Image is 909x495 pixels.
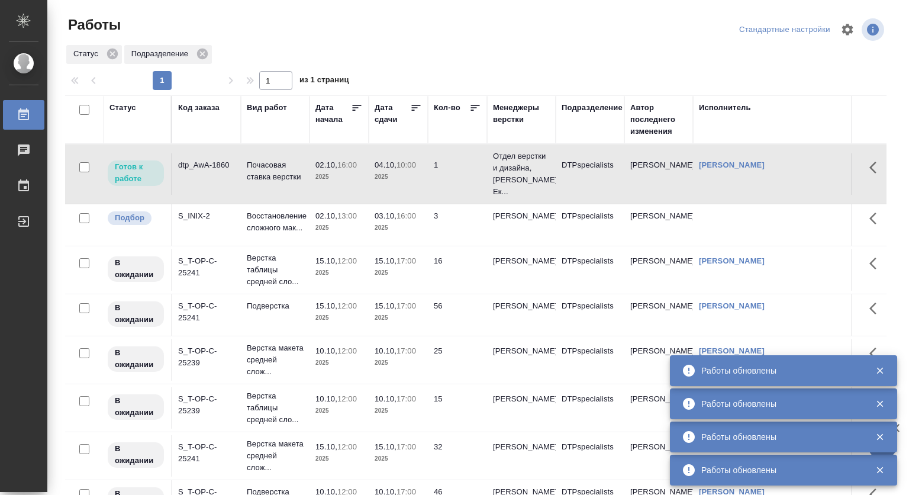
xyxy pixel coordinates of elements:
[556,339,624,381] td: DTPspecialists
[247,390,304,426] p: Верстка таблицы средней сло...
[107,345,165,373] div: Исполнитель назначен, приступать к работе пока рано
[833,15,862,44] span: Настроить таблицу
[701,431,858,443] div: Работы обновлены
[115,347,157,371] p: В ожидании
[862,294,891,323] button: Здесь прячутся важные кнопки
[315,160,337,169] p: 02.10,
[315,405,363,417] p: 2025
[115,443,157,467] p: В ожидании
[375,267,422,279] p: 2025
[315,346,337,355] p: 10.10,
[397,394,416,403] p: 17:00
[493,255,550,267] p: [PERSON_NAME]
[315,171,363,183] p: 2025
[493,300,550,312] p: [PERSON_NAME]
[701,398,858,410] div: Работы обновлены
[247,342,304,378] p: Верстка макета средней слож...
[397,346,416,355] p: 17:00
[115,395,157,419] p: В ожидании
[375,405,422,417] p: 2025
[862,339,891,368] button: Здесь прячутся важные кнопки
[375,222,422,234] p: 2025
[375,211,397,220] p: 03.10,
[178,393,235,417] div: S_T-OP-C-25239
[337,256,357,265] p: 12:00
[247,300,304,312] p: Подверстка
[247,159,304,183] p: Почасовая ставка верстки
[624,204,693,246] td: [PERSON_NAME]
[178,441,235,465] div: S_T-OP-C-25241
[556,435,624,477] td: DTPspecialists
[493,102,550,126] div: Менеджеры верстки
[624,153,693,195] td: [PERSON_NAME]
[375,453,422,465] p: 2025
[862,153,891,182] button: Здесь прячутся важные кнопки
[556,294,624,336] td: DTPspecialists
[862,249,891,278] button: Здесь прячутся важные кнопки
[375,301,397,310] p: 15.10,
[701,464,858,476] div: Работы обновлены
[397,301,416,310] p: 17:00
[862,18,887,41] span: Посмотреть информацию
[699,160,765,169] a: [PERSON_NAME]
[315,222,363,234] p: 2025
[178,210,235,222] div: S_INIX-2
[124,45,212,64] div: Подразделение
[862,204,891,233] button: Здесь прячутся важные кнопки
[107,255,165,283] div: Исполнитель назначен, приступать к работе пока рано
[736,21,833,39] div: split button
[66,45,122,64] div: Статус
[315,267,363,279] p: 2025
[115,257,157,281] p: В ожидании
[701,365,858,377] div: Работы обновлены
[337,346,357,355] p: 12:00
[315,453,363,465] p: 2025
[337,442,357,451] p: 12:00
[493,345,550,357] p: [PERSON_NAME]
[107,159,165,187] div: Исполнитель может приступить к работе
[247,252,304,288] p: Верстка таблицы средней сло...
[178,159,235,171] div: dtp_AwA-1860
[375,256,397,265] p: 15.10,
[375,171,422,183] p: 2025
[434,102,460,114] div: Кол-во
[428,339,487,381] td: 25
[556,153,624,195] td: DTPspecialists
[299,73,349,90] span: из 1 страниц
[699,102,751,114] div: Исполнитель
[107,210,165,226] div: Можно подбирать исполнителей
[131,48,192,60] p: Подразделение
[315,394,337,403] p: 10.10,
[556,204,624,246] td: DTPspecialists
[337,211,357,220] p: 13:00
[624,294,693,336] td: [PERSON_NAME]
[630,102,687,137] div: Автор последнего изменения
[868,432,892,442] button: Закрыть
[65,15,121,34] span: Работы
[397,442,416,451] p: 17:00
[428,435,487,477] td: 32
[315,301,337,310] p: 15.10,
[315,357,363,369] p: 2025
[699,346,765,355] a: [PERSON_NAME]
[624,339,693,381] td: [PERSON_NAME]
[178,345,235,369] div: S_T-OP-C-25239
[375,346,397,355] p: 10.10,
[428,204,487,246] td: 3
[315,102,351,126] div: Дата начала
[428,153,487,195] td: 1
[624,387,693,429] td: [PERSON_NAME]
[315,442,337,451] p: 15.10,
[375,442,397,451] p: 15.10,
[337,301,357,310] p: 12:00
[107,441,165,469] div: Исполнитель назначен, приступать к работе пока рано
[493,150,550,198] p: Отдел верстки и дизайна, [PERSON_NAME] Ек...
[115,212,144,224] p: Подбор
[397,160,416,169] p: 10:00
[337,160,357,169] p: 16:00
[868,365,892,376] button: Закрыть
[247,210,304,234] p: Восстановление сложного мак...
[493,210,550,222] p: [PERSON_NAME]
[73,48,102,60] p: Статус
[115,302,157,326] p: В ожидании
